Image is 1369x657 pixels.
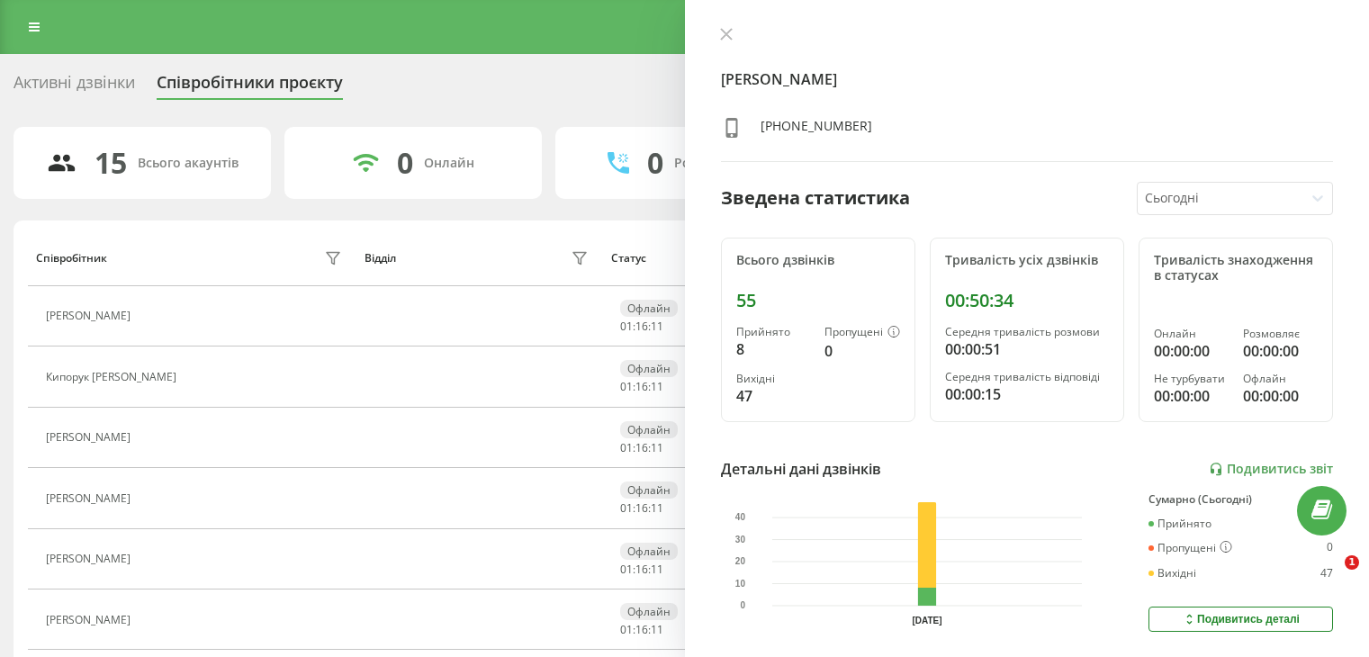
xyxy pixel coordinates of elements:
div: Середня тривалість розмови [945,326,1109,338]
div: Кипорук [PERSON_NAME] [46,371,181,383]
div: 0 [824,340,900,362]
div: 8 [736,338,810,360]
div: Офлайн [620,421,678,438]
div: Онлайн [1154,328,1229,340]
div: : : [620,563,663,576]
span: 01 [620,319,633,334]
div: Розмовляють [674,156,761,171]
div: 00:00:00 [1154,340,1229,362]
span: 01 [620,440,633,455]
div: Розмовляє [1243,328,1318,340]
span: 01 [620,379,633,394]
div: [PERSON_NAME] [46,614,135,626]
span: 16 [635,440,648,455]
div: 00:00:00 [1243,385,1318,407]
div: Офлайн [620,543,678,560]
div: : : [620,381,663,393]
div: Подивитись деталі [1182,612,1300,626]
div: Сумарно (Сьогодні) [1148,493,1333,506]
div: : : [620,624,663,636]
text: 20 [734,557,745,567]
span: 16 [635,319,648,334]
iframe: Intercom live chat [1308,555,1351,598]
div: : : [620,442,663,454]
div: Пропущені [1148,541,1232,555]
div: 47 [736,385,810,407]
div: [PERSON_NAME] [46,492,135,505]
div: [PERSON_NAME] [46,310,135,322]
div: : : [620,502,663,515]
div: Детальні дані дзвінків [721,458,881,480]
div: Не турбувати [1154,373,1229,385]
div: 00:00:00 [1154,385,1229,407]
div: 0 [1327,541,1333,555]
div: Зведена статистика [721,184,910,211]
span: 11 [651,500,663,516]
text: 30 [734,535,745,544]
div: Співробітник [36,252,107,265]
div: Відділ [365,252,396,265]
h4: [PERSON_NAME] [721,68,1334,90]
span: 11 [651,562,663,577]
div: Прийнято [1148,517,1211,530]
div: Офлайн [1243,373,1318,385]
div: Вихідні [1148,567,1196,580]
div: Вихідні [736,373,810,385]
text: 10 [734,579,745,589]
div: Всього акаунтів [138,156,239,171]
span: 01 [620,622,633,637]
div: 00:50:34 [945,290,1109,311]
div: Середня тривалість відповіді [945,371,1109,383]
span: 16 [635,622,648,637]
text: 0 [740,601,745,611]
span: 16 [635,562,648,577]
button: Подивитись деталі [1148,607,1333,632]
div: Співробітники проєкту [157,73,343,101]
div: 0 [397,146,413,180]
div: [PERSON_NAME] [46,553,135,565]
div: Онлайн [424,156,474,171]
span: 16 [635,379,648,394]
span: 11 [651,440,663,455]
div: Прийнято [736,326,810,338]
span: 11 [651,622,663,637]
span: 01 [620,562,633,577]
div: Офлайн [620,300,678,317]
span: 11 [651,319,663,334]
div: Статус [611,252,646,265]
div: 00:00:00 [1243,340,1318,362]
div: [PHONE_NUMBER] [761,117,872,143]
div: Всього дзвінків [736,253,900,268]
span: 16 [635,500,648,516]
div: 00:00:51 [945,338,1109,360]
div: Офлайн [620,481,678,499]
div: Тривалість усіх дзвінків [945,253,1109,268]
div: Пропущені [824,326,900,340]
a: Подивитись звіт [1209,462,1333,477]
div: Тривалість знаходження в статусах [1154,253,1318,283]
div: Офлайн [620,603,678,620]
div: 15 [95,146,127,180]
div: Офлайн [620,360,678,377]
span: 01 [620,500,633,516]
div: [PERSON_NAME] [46,431,135,444]
span: 1 [1345,555,1359,570]
div: 00:00:15 [945,383,1109,405]
div: Активні дзвінки [14,73,135,101]
span: 11 [651,379,663,394]
text: 40 [734,513,745,523]
div: 55 [736,290,900,311]
text: [DATE] [912,616,941,625]
div: : : [620,320,663,333]
div: 0 [647,146,663,180]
